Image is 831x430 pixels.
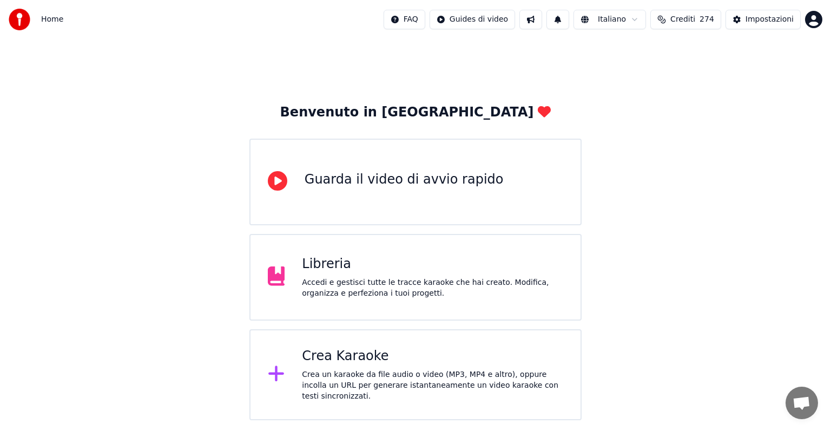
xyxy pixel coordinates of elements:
[302,348,563,365] div: Crea Karaoke
[41,14,63,25] nav: breadcrumb
[302,277,563,299] div: Accedi e gestisci tutte le tracce karaoke che hai creato. Modifica, organizza e perfeziona i tuoi...
[430,10,515,29] button: Guides di video
[9,9,30,30] img: youka
[670,14,695,25] span: Crediti
[786,387,818,419] a: Aprire la chat
[700,14,714,25] span: 274
[384,10,425,29] button: FAQ
[726,10,801,29] button: Impostazioni
[305,171,504,188] div: Guarda il video di avvio rapido
[280,104,551,121] div: Benvenuto in [GEOGRAPHIC_DATA]
[302,369,563,402] div: Crea un karaoke da file audio o video (MP3, MP4 e altro), oppure incolla un URL per generare ista...
[746,14,794,25] div: Impostazioni
[302,256,563,273] div: Libreria
[650,10,721,29] button: Crediti274
[41,14,63,25] span: Home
